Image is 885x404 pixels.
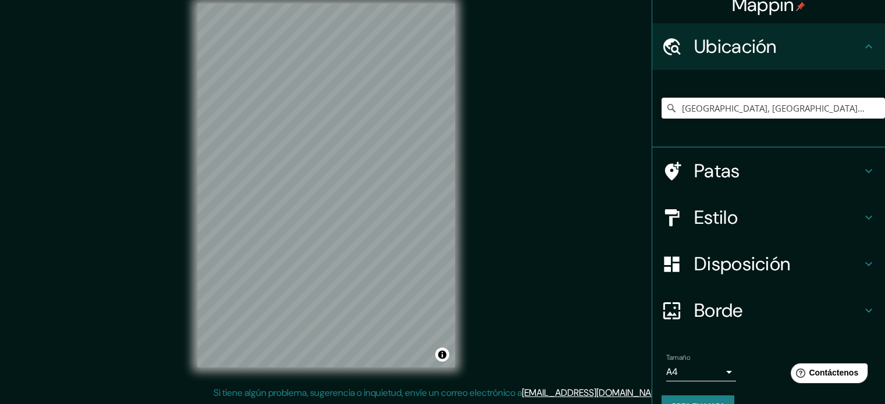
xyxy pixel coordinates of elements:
[666,366,678,378] font: A4
[652,194,885,241] div: Estilo
[666,363,736,381] div: A4
[214,387,522,399] font: Si tiene algún problema, sugerencia o inquietud, envíe un correo electrónico a
[694,252,790,276] font: Disposición
[662,98,885,119] input: Elige tu ciudad o zona
[652,148,885,194] div: Patas
[694,159,740,183] font: Patas
[781,359,872,391] iframe: Lanzador de widgets de ayuda
[666,353,690,362] font: Tamaño
[652,241,885,287] div: Disposición
[796,2,805,11] img: pin-icon.png
[197,3,455,367] canvas: Mapa
[694,298,743,323] font: Borde
[652,287,885,334] div: Borde
[694,205,738,230] font: Estilo
[652,23,885,70] div: Ubicación
[694,34,777,59] font: Ubicación
[522,387,666,399] a: [EMAIL_ADDRESS][DOMAIN_NAME]
[435,348,449,362] button: Activar o desactivar atribución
